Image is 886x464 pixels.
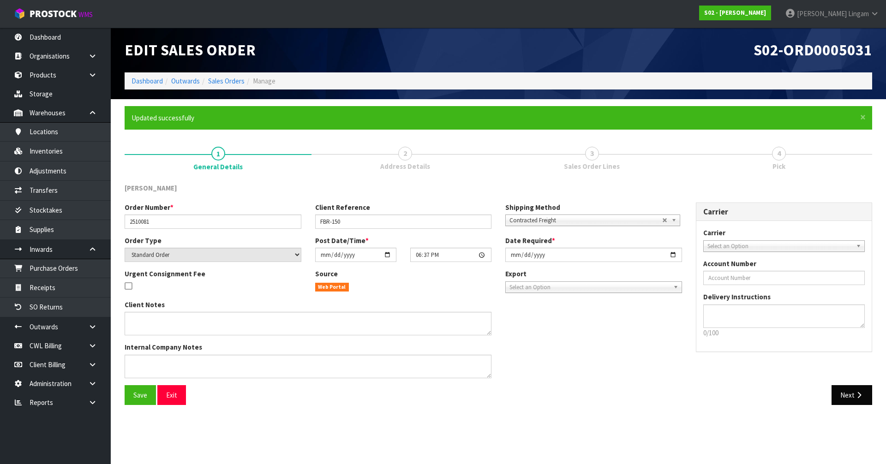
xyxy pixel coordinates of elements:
[132,77,163,85] a: Dashboard
[505,236,555,245] label: Date Required
[315,283,349,292] span: Web Portal
[797,9,847,18] span: [PERSON_NAME]
[125,385,156,405] button: Save
[509,282,670,293] span: Select an Option
[125,300,165,309] label: Client Notes
[315,214,492,229] input: Client Reference
[14,8,25,19] img: cube-alt.png
[211,147,225,161] span: 1
[703,208,865,216] h3: Carrier
[171,77,200,85] a: Outwards
[193,162,243,172] span: General Details
[703,228,725,238] label: Carrier
[125,202,174,212] label: Order Number
[772,161,785,171] span: Pick
[253,77,275,85] span: Manage
[315,236,369,245] label: Post Date/Time
[832,385,872,405] button: Next
[125,269,205,279] label: Urgent Consignment Fee
[125,236,162,245] label: Order Type
[585,147,599,161] span: 3
[157,385,186,405] button: Exit
[78,10,93,19] small: WMS
[380,161,430,171] span: Address Details
[315,269,338,279] label: Source
[132,113,194,122] span: Updated successfully
[398,147,412,161] span: 2
[125,342,202,352] label: Internal Company Notes
[703,259,756,268] label: Account Number
[125,214,301,229] input: Order Number
[125,40,256,59] span: Edit Sales Order
[772,147,786,161] span: 4
[707,241,853,252] span: Select an Option
[125,176,872,412] span: General Details
[699,6,771,20] a: S02 - [PERSON_NAME]
[505,202,560,212] label: Shipping Method
[564,161,620,171] span: Sales Order Lines
[30,8,77,20] span: ProStock
[208,77,245,85] a: Sales Orders
[754,40,872,59] span: S02-ORD0005031
[703,292,771,302] label: Delivery Instructions
[703,328,865,338] p: 0/100
[125,184,177,192] span: [PERSON_NAME]
[315,202,370,212] label: Client Reference
[848,9,869,18] span: Lingam
[133,391,147,399] span: Save
[703,271,865,285] input: Account Number
[860,111,866,124] span: ×
[509,215,662,226] span: Contracted Freight
[704,9,766,17] strong: S02 - [PERSON_NAME]
[505,269,527,279] label: Export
